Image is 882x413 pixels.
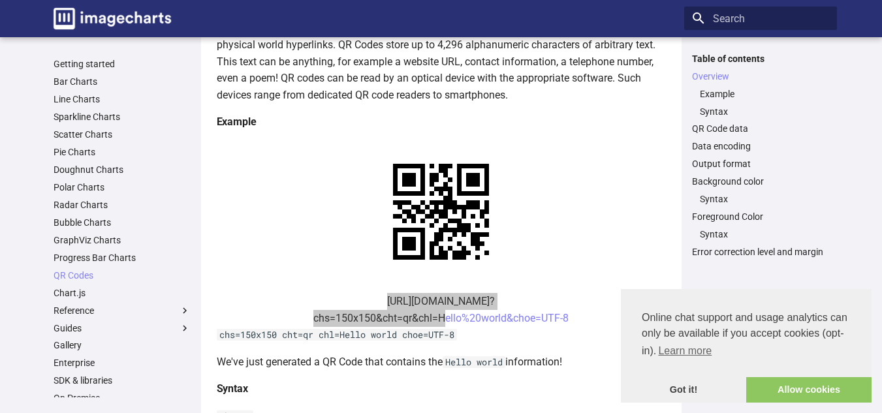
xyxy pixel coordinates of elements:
a: Scatter Charts [54,129,191,140]
a: Polar Charts [54,181,191,193]
nav: Table of contents [684,53,837,258]
a: Bar Charts [54,76,191,87]
nav: Overview [692,88,829,117]
input: Search [684,7,837,30]
a: Syntax [700,228,829,240]
a: Sparkline Charts [54,111,191,123]
nav: Background color [692,193,829,205]
a: [URL][DOMAIN_NAME]?chs=150x150&cht=qr&chl=Hello%20world&choe=UTF-8 [313,295,569,324]
a: Gallery [54,339,191,351]
p: We've just generated a QR Code that contains the information! [217,354,666,371]
span: Online chat support and usage analytics can only be available if you accept cookies (opt-in). [642,310,851,361]
div: cookieconsent [621,289,872,403]
code: Hello world [443,356,505,368]
img: logo [54,8,171,29]
p: QR codes are a popular type of two-dimensional barcode. They are also known as hardlinks or physi... [217,20,666,103]
a: Getting started [54,58,191,70]
a: On Premise [54,392,191,404]
a: Line Charts [54,93,191,105]
a: Data encoding [692,140,829,152]
h4: Example [217,114,666,130]
a: QR Code data [692,123,829,134]
a: Doughnut Charts [54,164,191,176]
a: QR Codes [54,269,191,281]
nav: Foreground Color [692,228,829,240]
a: Error correction level and margin [692,246,829,258]
a: allow cookies [746,377,872,403]
img: chart [370,141,512,283]
a: GraphViz Charts [54,234,191,246]
a: Bubble Charts [54,217,191,228]
a: dismiss cookie message [621,377,746,403]
a: Radar Charts [54,199,191,211]
a: Chart.js [54,287,191,299]
a: Output format [692,158,829,170]
a: learn more about cookies [656,341,714,361]
label: Table of contents [684,53,837,65]
label: Reference [54,305,191,316]
h4: Syntax [217,380,666,397]
a: SDK & libraries [54,375,191,386]
label: Guides [54,322,191,334]
a: Example [700,88,829,100]
a: Background color [692,176,829,187]
a: Enterprise [54,357,191,369]
a: Progress Bar Charts [54,252,191,264]
a: Pie Charts [54,146,191,158]
a: Foreground Color [692,211,829,222]
a: Image-Charts documentation [48,3,176,35]
a: Syntax [700,106,829,117]
a: Syntax [700,193,829,205]
a: Overview [692,70,829,82]
code: chs=150x150 cht=qr chl=Hello world choe=UTF-8 [217,329,457,341]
